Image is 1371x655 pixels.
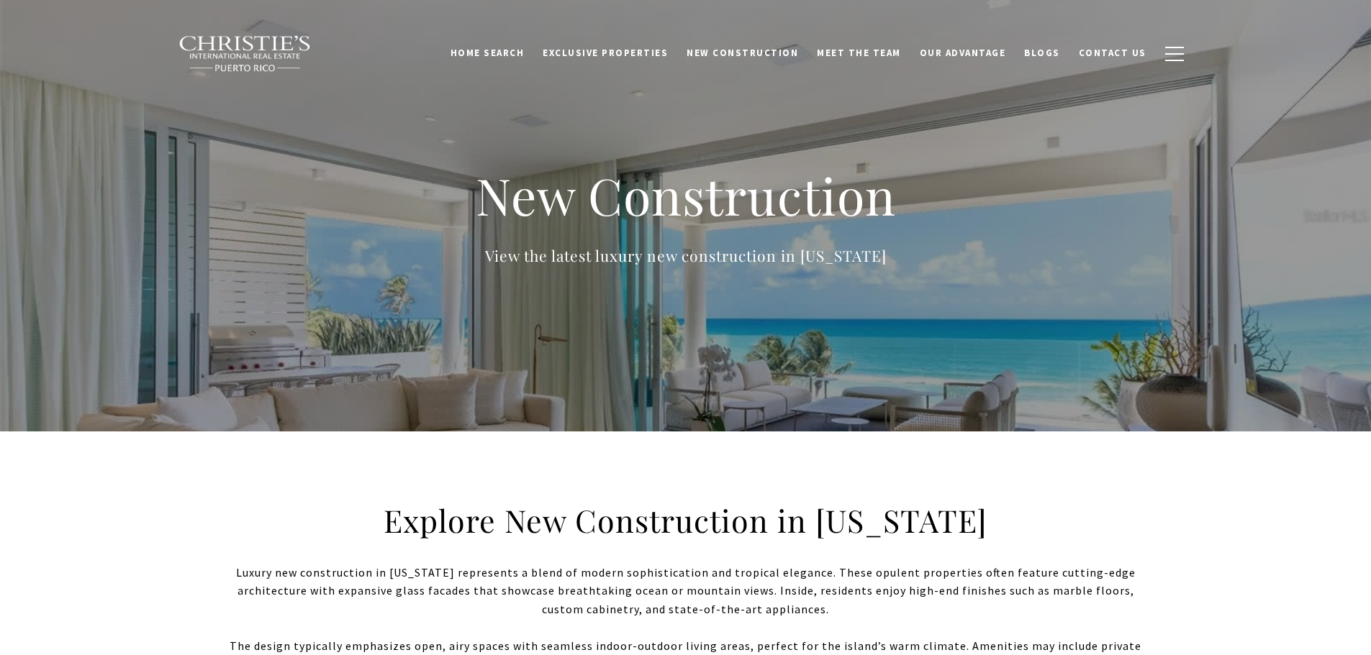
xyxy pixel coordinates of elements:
a: Our Advantage [910,40,1015,67]
span: Exclusive Properties [543,47,668,59]
h1: New Construction [398,164,974,227]
h2: Explore New Construction in [US_STATE] [376,500,995,541]
a: Home Search [441,40,534,67]
p: Luxury new construction in [US_STATE] represents a blend of modern sophistication and tropical el... [218,564,1154,619]
a: Blogs [1015,40,1069,67]
p: View the latest luxury new construction in [US_STATE] [398,244,974,267]
a: Exclusive Properties [533,40,677,67]
a: New Construction [677,40,807,67]
span: New Construction [687,47,798,59]
a: Meet the Team [807,40,910,67]
img: Christie's International Real Estate black text logo [178,35,312,73]
span: Contact Us [1079,47,1146,59]
span: Our Advantage [920,47,1006,59]
span: Blogs [1024,47,1060,59]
